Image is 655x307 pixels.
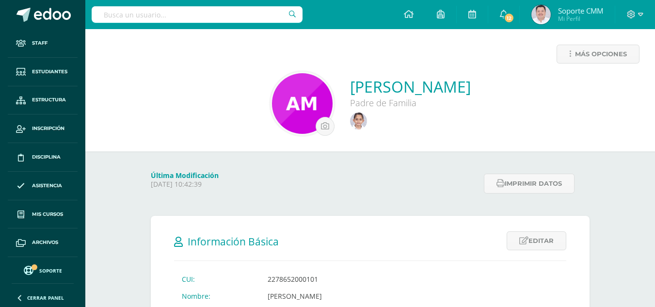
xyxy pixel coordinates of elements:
span: Asistencia [32,182,62,190]
h4: Última Modificación [151,171,478,180]
span: Mi Perfil [558,15,603,23]
td: [PERSON_NAME] [260,288,469,305]
span: Más opciones [575,45,627,63]
span: Staff [32,39,48,47]
img: fe53d7ae786b55563c24a91e08ec84ad.png [272,73,333,134]
a: Staff [8,29,78,58]
a: Disciplina [8,143,78,172]
span: Soporte CMM [558,6,603,16]
a: [PERSON_NAME] [350,76,471,97]
span: Información Básica [188,235,279,248]
button: Imprimir datos [484,174,575,194]
div: Padre de Familia [350,97,471,109]
span: Estructura [32,96,66,104]
span: Disciplina [32,153,61,161]
td: Nombre: [174,288,260,305]
span: Inscripción [32,125,64,132]
a: Editar [507,231,566,250]
a: Estudiantes [8,58,78,86]
a: Estructura [8,86,78,115]
p: [DATE] 10:42:39 [151,180,478,189]
span: Archivos [32,239,58,246]
a: Asistencia [8,172,78,200]
td: 2278652000101 [260,271,469,288]
span: Estudiantes [32,68,67,76]
input: Busca un usuario... [92,6,303,23]
img: 9d596490031086e20fcbc25ab98d1d0e.png [531,5,551,24]
td: CUI: [174,271,260,288]
span: Cerrar panel [27,294,64,301]
span: 12 [504,13,514,23]
a: Archivos [8,228,78,257]
span: Soporte [39,267,62,274]
a: Mis cursos [8,200,78,229]
a: Inscripción [8,114,78,143]
span: Mis cursos [32,210,63,218]
img: a696b290f91143901f7fe8e16fad39e2.png [350,113,367,129]
a: Más opciones [557,45,639,64]
a: Soporte [12,263,74,276]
